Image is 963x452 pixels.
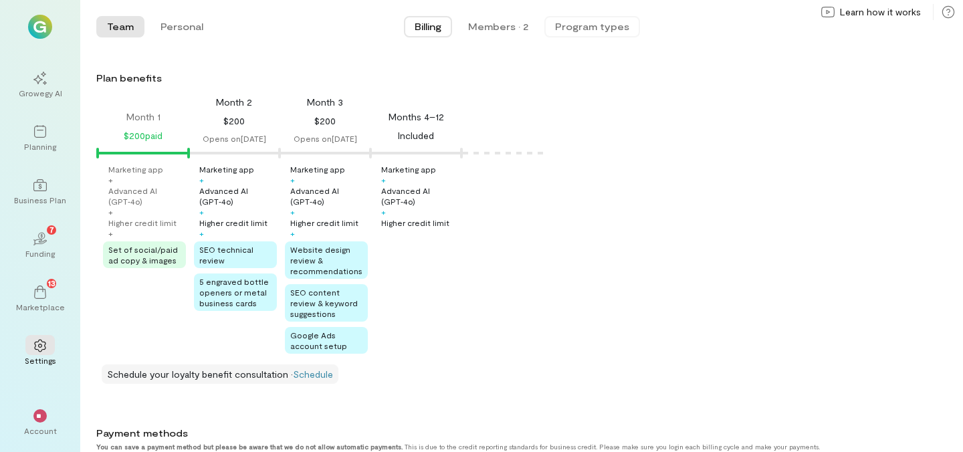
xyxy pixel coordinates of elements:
[381,185,459,207] div: Advanced AI (GPT‑4o)
[16,328,64,376] a: Settings
[199,164,254,175] div: Marketing app
[381,217,449,228] div: Higher credit limit
[290,185,368,207] div: Advanced AI (GPT‑4o)
[389,110,444,124] div: Months 4–12
[124,128,163,144] div: $200 paid
[290,228,295,239] div: +
[96,72,958,85] div: Plan benefits
[96,443,871,451] div: This is due to the credit reporting standards for business credit. Please make sure you login eac...
[199,207,204,217] div: +
[24,141,56,152] div: Planning
[307,96,343,109] div: Month 3
[16,221,64,269] a: Funding
[381,207,386,217] div: +
[223,113,245,129] div: $200
[290,175,295,185] div: +
[199,217,267,228] div: Higher credit limit
[107,368,293,380] span: Schedule your loyalty benefit consultation ·
[96,427,871,440] div: Payment methods
[108,175,113,185] div: +
[199,175,204,185] div: +
[25,355,56,366] div: Settings
[381,175,386,185] div: +
[199,245,253,265] span: SEO technical review
[468,20,528,33] div: Members · 2
[16,168,64,216] a: Business Plan
[290,164,345,175] div: Marketing app
[16,302,65,312] div: Marketplace
[108,245,178,265] span: Set of social/paid ad copy & images
[150,16,214,37] button: Personal
[24,425,57,436] div: Account
[199,277,269,308] span: 5 engraved bottle openers or metal business cards
[415,20,441,33] span: Billing
[19,88,62,98] div: Growegy AI
[108,228,113,239] div: +
[290,330,347,350] span: Google Ads account setup
[404,16,452,37] button: Billing
[49,223,54,235] span: 7
[294,133,357,144] div: Opens on [DATE]
[16,61,64,109] a: Growegy AI
[290,207,295,217] div: +
[108,185,186,207] div: Advanced AI (GPT‑4o)
[25,248,55,259] div: Funding
[544,16,640,37] button: Program types
[108,164,163,175] div: Marketing app
[293,368,333,380] a: Schedule
[314,113,336,129] div: $200
[16,114,64,162] a: Planning
[199,185,277,207] div: Advanced AI (GPT‑4o)
[290,245,362,275] span: Website design review & recommendations
[840,5,921,19] span: Learn how it works
[16,275,64,323] a: Marketplace
[96,16,144,37] button: Team
[203,133,266,144] div: Opens on [DATE]
[108,207,113,217] div: +
[48,277,56,289] span: 13
[381,164,436,175] div: Marketing app
[216,96,252,109] div: Month 2
[126,110,160,124] div: Month 1
[14,195,66,205] div: Business Plan
[290,288,358,318] span: SEO content review & keyword suggestions
[108,217,177,228] div: Higher credit limit
[290,217,358,228] div: Higher credit limit
[96,443,403,451] strong: You can save a payment method but please be aware that we do not allow automatic payments.
[199,228,204,239] div: +
[398,128,434,144] div: Included
[457,16,539,37] button: Members · 2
